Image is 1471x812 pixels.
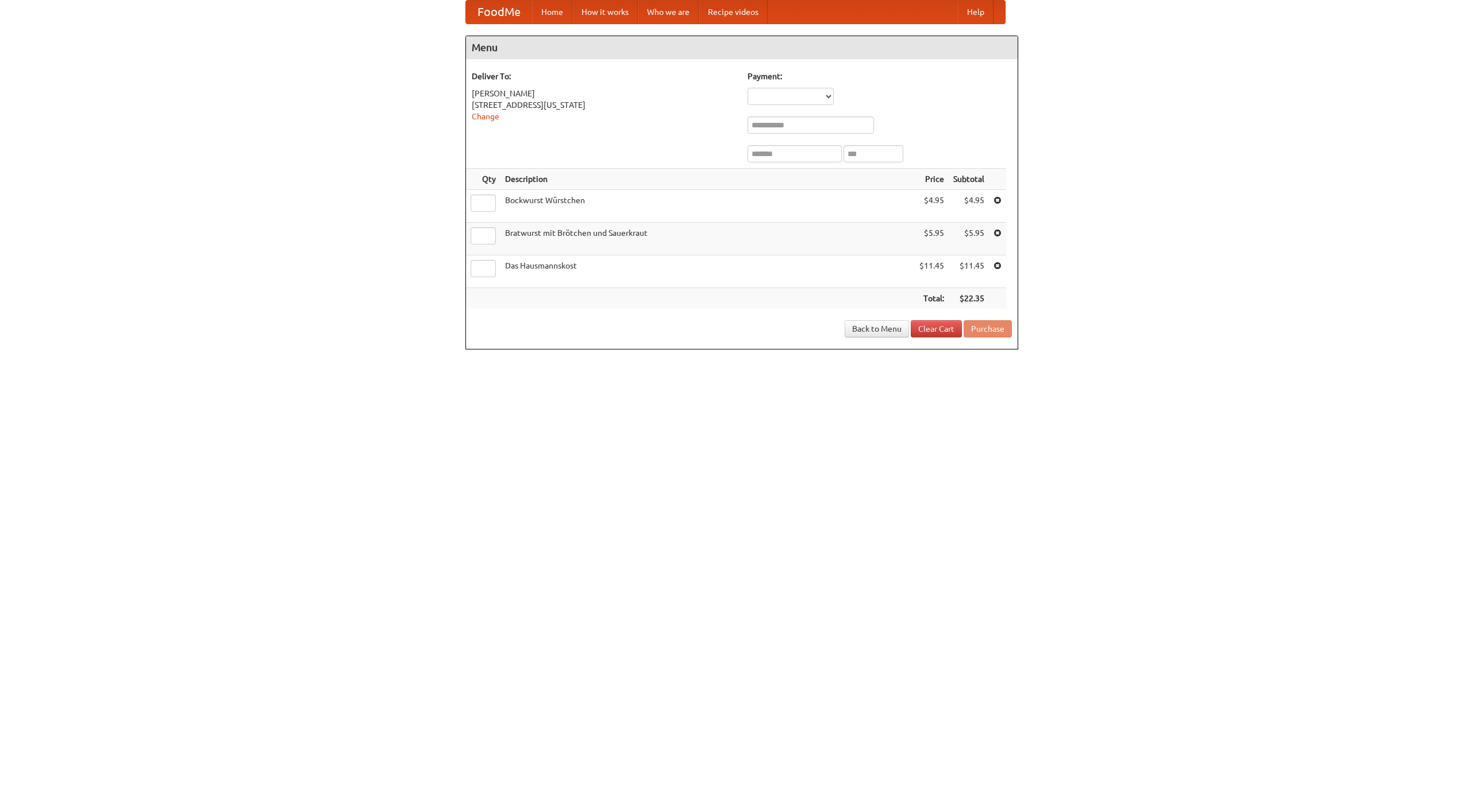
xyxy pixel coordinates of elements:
[915,169,949,190] th: Price
[500,190,915,223] td: Bockwurst Würstchen
[949,288,989,309] th: $22.35
[949,169,989,190] th: Subtotal
[472,71,736,82] h5: Deliver To:
[466,169,500,190] th: Qty
[958,1,993,24] a: Help
[911,320,962,337] a: Clear Cart
[572,1,638,24] a: How it works
[949,255,989,288] td: $11.45
[532,1,572,24] a: Home
[915,190,949,223] td: $4.95
[500,223,915,255] td: Bratwurst mit Brötchen und Sauerkraut
[638,1,699,24] a: Who we are
[964,320,1012,337] button: Purchase
[845,320,909,337] a: Back to Menu
[949,223,989,255] td: $5.95
[472,112,499,121] a: Change
[500,169,915,190] th: Description
[699,1,768,24] a: Recipe videos
[472,88,736,99] div: [PERSON_NAME]
[500,255,915,288] td: Das Hausmannskost
[915,288,949,309] th: Total:
[466,36,1018,59] h4: Menu
[915,255,949,288] td: $11.45
[466,1,532,24] a: FoodMe
[472,99,736,111] div: [STREET_ADDRESS][US_STATE]
[949,190,989,223] td: $4.95
[748,71,1012,82] h5: Payment:
[915,223,949,255] td: $5.95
